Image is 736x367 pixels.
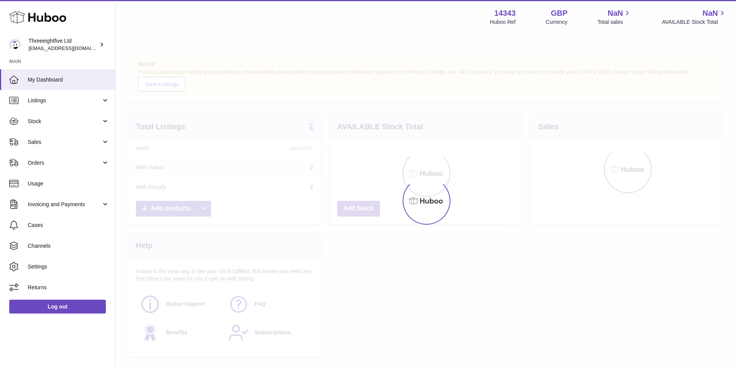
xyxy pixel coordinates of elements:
span: Listings [28,97,101,104]
span: Stock [28,118,101,125]
a: NaN Total sales [597,8,632,26]
span: My Dashboard [28,76,109,83]
div: Huboo Ref [490,18,516,26]
span: NaN [703,8,718,18]
span: Orders [28,159,101,167]
span: Channels [28,242,109,250]
strong: 14343 [494,8,516,18]
span: Total sales [597,18,632,26]
strong: GBP [551,8,567,18]
span: NaN [607,8,623,18]
div: Currency [546,18,568,26]
img: internalAdmin-14343@internal.huboo.com [9,39,21,50]
span: Sales [28,138,101,146]
a: Log out [9,300,106,314]
span: AVAILABLE Stock Total [662,18,727,26]
span: Cases [28,222,109,229]
span: Invoicing and Payments [28,201,101,208]
a: NaN AVAILABLE Stock Total [662,8,727,26]
span: Settings [28,263,109,270]
span: [EMAIL_ADDRESS][DOMAIN_NAME] [28,45,113,51]
span: Usage [28,180,109,187]
div: Threeeightfive Ltd [28,37,98,52]
span: Returns [28,284,109,291]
